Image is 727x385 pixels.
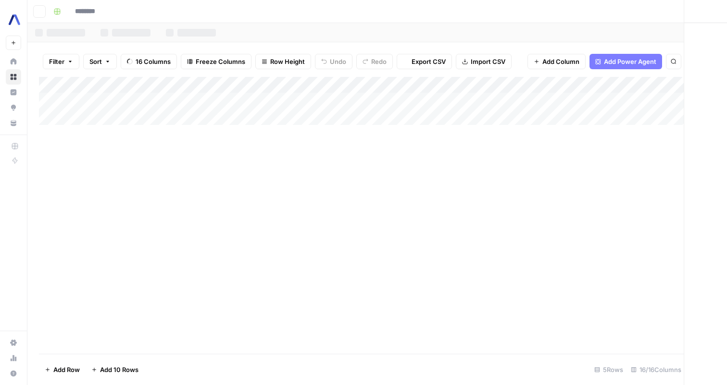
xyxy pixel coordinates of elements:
[255,54,311,69] button: Row Height
[136,57,171,66] span: 16 Columns
[6,69,21,85] a: Browse
[83,54,117,69] button: Sort
[53,365,80,374] span: Add Row
[43,54,79,69] button: Filter
[181,54,251,69] button: Freeze Columns
[100,365,138,374] span: Add 10 Rows
[86,362,144,377] button: Add 10 Rows
[270,57,305,66] span: Row Height
[6,85,21,100] a: Insights
[6,115,21,131] a: Your Data
[6,8,21,32] button: Workspace: AssemblyAI
[6,366,21,381] button: Help + Support
[49,57,64,66] span: Filter
[89,57,102,66] span: Sort
[356,54,393,69] button: Redo
[330,57,346,66] span: Undo
[196,57,245,66] span: Freeze Columns
[6,100,21,115] a: Opportunities
[121,54,177,69] button: 16 Columns
[39,362,86,377] button: Add Row
[6,335,21,350] a: Settings
[6,11,23,28] img: AssemblyAI Logo
[315,54,352,69] button: Undo
[6,350,21,366] a: Usage
[6,54,21,69] a: Home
